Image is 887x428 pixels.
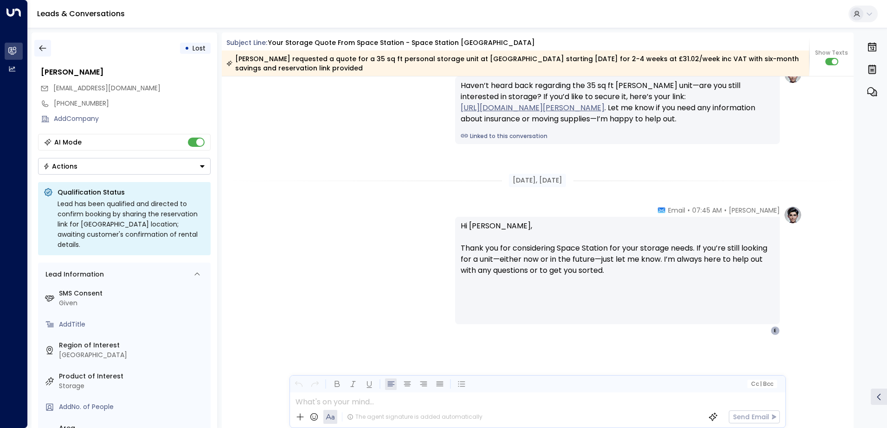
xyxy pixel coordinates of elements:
div: Storage [59,381,207,391]
div: [GEOGRAPHIC_DATA] [59,350,207,360]
div: AddCompany [54,114,211,124]
button: Undo [293,378,304,390]
div: Haven’t heard back regarding the 35 sq ft [PERSON_NAME] unit—are you still interested in storage?... [461,80,774,125]
span: 07:45 AM [692,206,722,215]
img: profile-logo.png [784,206,802,224]
span: [PERSON_NAME] [729,206,780,215]
span: [EMAIL_ADDRESS][DOMAIN_NAME] [53,83,161,93]
span: Subject Line: [226,38,267,47]
div: AddTitle [59,320,207,329]
button: Actions [38,158,211,175]
div: E [771,326,780,335]
button: Cc|Bcc [747,380,777,389]
span: Email [668,206,685,215]
div: [PERSON_NAME] [41,67,211,78]
div: [DATE], [DATE] [509,174,566,187]
div: Lead has been qualified and directed to confirm booking by sharing the reservation link for [GEOG... [58,199,205,250]
a: [URL][DOMAIN_NAME][PERSON_NAME] [461,102,604,113]
label: SMS Consent [59,289,207,298]
div: [PERSON_NAME] requested a quote for a 35 sq ft personal storage unit at [GEOGRAPHIC_DATA] startin... [226,54,804,73]
div: AI Mode [54,138,82,147]
div: • [185,40,189,57]
p: Hi [PERSON_NAME], Thank you for considering Space Station for your storage needs. If you’re still... [461,220,774,287]
div: Lead Information [42,270,104,279]
span: | [760,381,762,387]
label: Region of Interest [59,340,207,350]
a: Linked to this conversation [461,132,774,140]
div: Button group with a nested menu [38,158,211,175]
span: e.mitch1906@gmail.com [53,83,161,93]
span: • [688,206,690,215]
div: AddNo. of People [59,402,207,412]
span: Cc Bcc [751,381,773,387]
div: Your storage quote from Space Station - Space Station [GEOGRAPHIC_DATA] [268,38,535,48]
div: The agent signature is added automatically [347,413,482,421]
span: • [724,206,726,215]
p: Qualification Status [58,188,205,197]
div: Actions [43,162,77,170]
div: [PHONE_NUMBER] [54,99,211,108]
a: Leads & Conversations [37,8,125,19]
label: Product of Interest [59,371,207,381]
span: Show Texts [815,49,848,57]
div: Given [59,298,207,308]
button: Redo [309,378,321,390]
span: Lost [193,44,206,53]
